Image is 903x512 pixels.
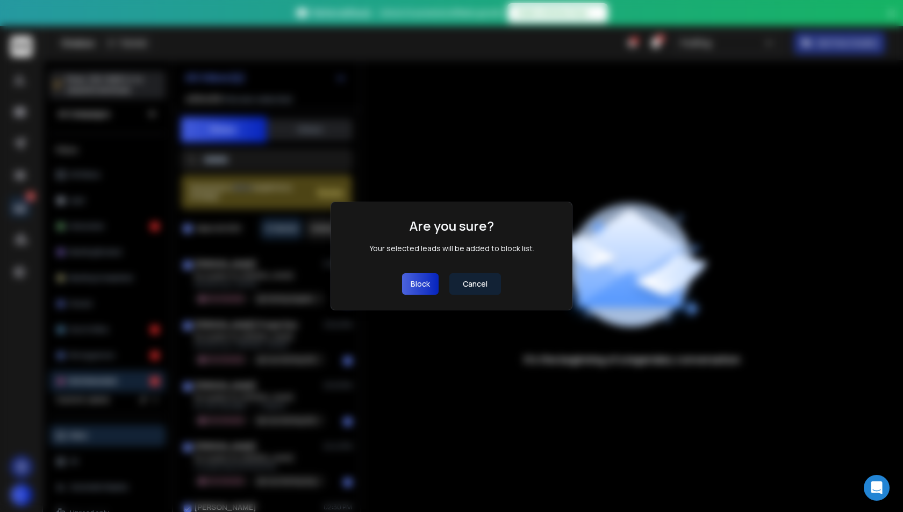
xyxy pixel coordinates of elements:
[410,217,494,234] h1: Are you sure?
[402,273,439,295] button: Block
[864,475,890,501] div: Open Intercom Messenger
[449,273,501,295] button: Cancel
[369,243,534,254] div: Your selected leads will be added to block list.
[411,279,430,289] p: Block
